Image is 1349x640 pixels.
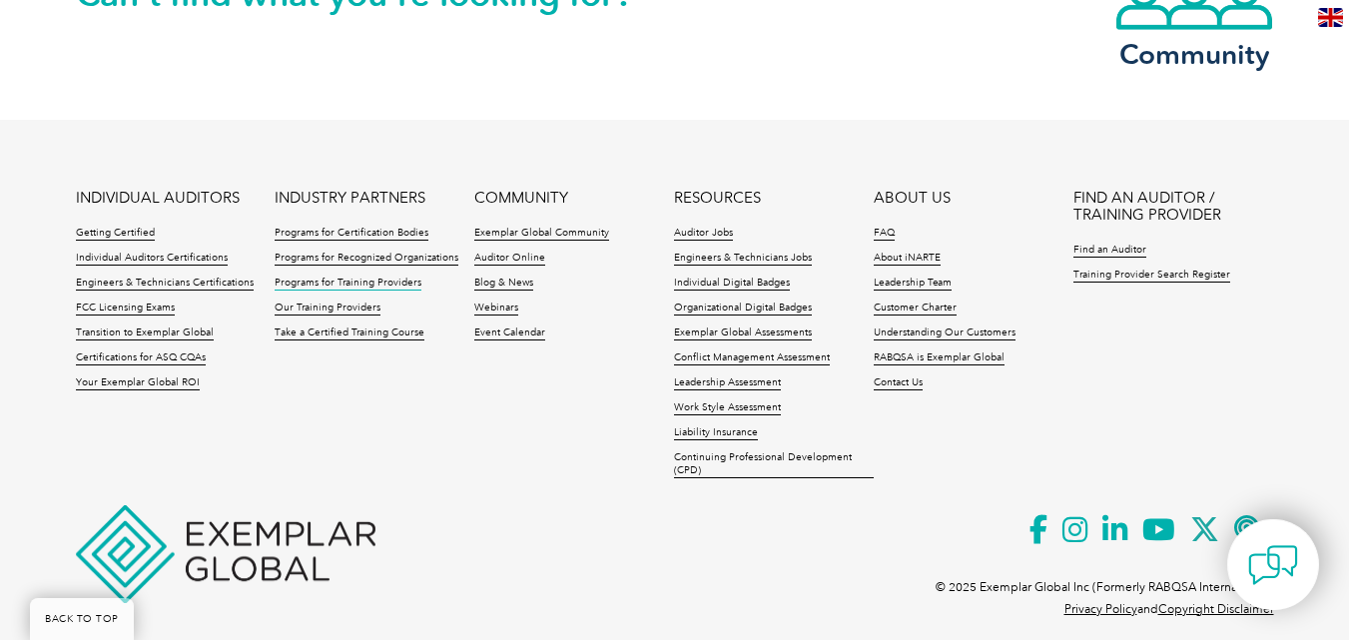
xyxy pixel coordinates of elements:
p: © 2025 Exemplar Global Inc (Formerly RABQSA International). [936,576,1274,598]
a: Copyright Disclaimer [1158,602,1274,616]
img: en [1318,8,1343,27]
a: Individual Auditors Certifications [76,252,228,266]
a: RESOURCES [674,190,761,207]
a: Organizational Digital Badges [674,302,812,316]
a: Exemplar Global Assessments [674,326,812,340]
a: Our Training Providers [275,302,380,316]
a: Liability Insurance [674,426,758,440]
a: Customer Charter [874,302,957,316]
a: About iNARTE [874,252,941,266]
a: Find an Auditor [1073,244,1146,258]
a: Work Style Assessment [674,401,781,415]
p: and [1064,598,1274,620]
a: Your Exemplar Global ROI [76,376,200,390]
a: COMMUNITY [474,190,568,207]
a: RABQSA is Exemplar Global [874,351,1005,365]
a: Engineers & Technicians Jobs [674,252,812,266]
a: Understanding Our Customers [874,326,1015,340]
img: Exemplar Global [76,505,375,603]
a: Engineers & Technicians Certifications [76,277,254,291]
a: Conflict Management Assessment [674,351,830,365]
a: Programs for Recognized Organizations [275,252,458,266]
a: FAQ [874,227,895,241]
h3: Community [1114,42,1274,67]
a: FIND AN AUDITOR / TRAINING PROVIDER [1073,190,1273,224]
a: BACK TO TOP [30,598,134,640]
a: Event Calendar [474,326,545,340]
a: Privacy Policy [1064,602,1137,616]
a: Certifications for ASQ CQAs [76,351,206,365]
a: Leadership Team [874,277,952,291]
a: Blog & News [474,277,533,291]
a: Training Provider Search Register [1073,269,1230,283]
a: Getting Certified [76,227,155,241]
a: Programs for Training Providers [275,277,421,291]
a: Contact Us [874,376,923,390]
a: Individual Digital Badges [674,277,790,291]
a: INDUSTRY PARTNERS [275,190,425,207]
a: FCC Licensing Exams [76,302,175,316]
a: ABOUT US [874,190,951,207]
a: INDIVIDUAL AUDITORS [76,190,240,207]
a: Auditor Online [474,252,545,266]
a: Continuing Professional Development (CPD) [674,451,874,478]
a: Leadership Assessment [674,376,781,390]
a: Take a Certified Training Course [275,326,424,340]
img: contact-chat.png [1248,540,1298,590]
a: Webinars [474,302,518,316]
a: Programs for Certification Bodies [275,227,428,241]
a: Exemplar Global Community [474,227,609,241]
a: Transition to Exemplar Global [76,326,214,340]
a: Auditor Jobs [674,227,733,241]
